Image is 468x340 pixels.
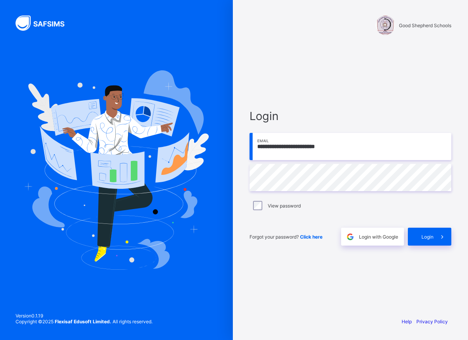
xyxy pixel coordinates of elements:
[402,319,412,324] a: Help
[421,234,433,240] span: Login
[250,234,322,240] span: Forgot your password?
[346,232,355,241] img: google.396cfc9801f0270233282035f929180a.svg
[416,319,448,324] a: Privacy Policy
[16,319,153,324] span: Copyright © 2025 All rights reserved.
[55,319,111,324] strong: Flexisaf Edusoft Limited.
[359,234,398,240] span: Login with Google
[24,70,209,269] img: Hero Image
[250,109,451,123] span: Login
[16,16,74,31] img: SAFSIMS Logo
[16,313,153,319] span: Version 0.1.19
[268,203,301,209] label: View password
[300,234,322,240] a: Click here
[399,23,451,28] span: Good Shepherd Schools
